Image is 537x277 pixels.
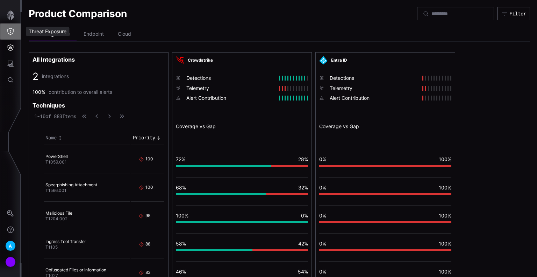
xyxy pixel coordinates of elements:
div: 83 [145,270,151,276]
a: Entra ID [331,58,347,63]
div: 95 [145,213,151,219]
div: Telemetry [330,85,419,91]
div: Toggle sort direction [45,134,129,141]
button: Filter [497,7,530,20]
button: A [0,238,21,254]
a: PowerShell [45,154,68,159]
div: Priority [133,134,155,141]
span: 72% [176,156,185,162]
span: 100% [176,213,188,219]
span: 1 - 10 of 883 Items [34,113,76,119]
span: T1566.001 [45,188,66,193]
div: Detections [186,75,275,81]
span: 0% [319,213,326,219]
div: Coverage vs Gap [319,123,451,130]
div: 100 [145,185,151,191]
span: 100% [439,241,451,247]
div: Threat Exposure [26,27,69,36]
span: 68% [176,185,186,191]
li: Endpoint [77,27,111,41]
div: Telemetry [186,85,275,91]
span: 100% [439,213,451,219]
span: 32% [298,185,308,191]
a: Malicious File [45,210,72,216]
span: 0% [319,156,326,162]
span: 0% [319,241,326,247]
span: contribution to overall alerts [49,89,112,95]
span: 28% [298,156,308,162]
span: 100% [439,156,451,162]
div: Coverage vs Gap [176,123,308,130]
div: Toggle sort direction [133,134,162,141]
div: Filter [509,11,526,17]
span: integrations [42,73,69,79]
span: T1059.001 [45,159,67,165]
a: Spearphishing Attachment [45,182,97,187]
span: T1204.002 [45,216,67,221]
button: First Page [80,113,89,120]
div: vulnerable: 72 [176,165,271,167]
div: vulnerable: 58 [176,249,252,251]
div: 88 [145,241,151,248]
span: 2 [33,70,38,83]
li: Cloud [111,27,138,41]
img: Azure AD [319,56,328,64]
span: 100% [439,269,451,275]
a: Crowdstrike [188,58,213,63]
div: Detections [330,75,419,81]
button: Previous Page [92,113,101,120]
span: A [9,242,12,250]
div: vulnerable: 100 [176,221,308,223]
h1: Product Comparison [29,7,127,20]
span: 0% [319,185,326,191]
span: 0% [319,269,326,275]
img: CrowdStrike Falcon [176,56,184,64]
h3: Techniques [33,102,65,109]
h3: All Integrations [33,56,165,63]
span: 58% [176,241,186,247]
span: 54% [298,269,308,275]
button: Last Page [117,113,127,120]
a: Ingress Tool Transfer [45,239,86,244]
span: 46% [176,269,186,275]
a: Obfuscated Files or Information [45,267,106,272]
div: 100 [145,156,151,162]
span: 100% [439,185,451,191]
span: 0% [301,213,308,219]
div: 100% [33,89,45,95]
div: Alert Contribution [186,95,275,101]
span: T1105 [45,244,58,250]
div: vulnerable: 68 [176,193,266,195]
div: Alert Contribution [330,95,419,101]
button: Next Page [105,113,114,120]
span: 42% [298,241,308,247]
